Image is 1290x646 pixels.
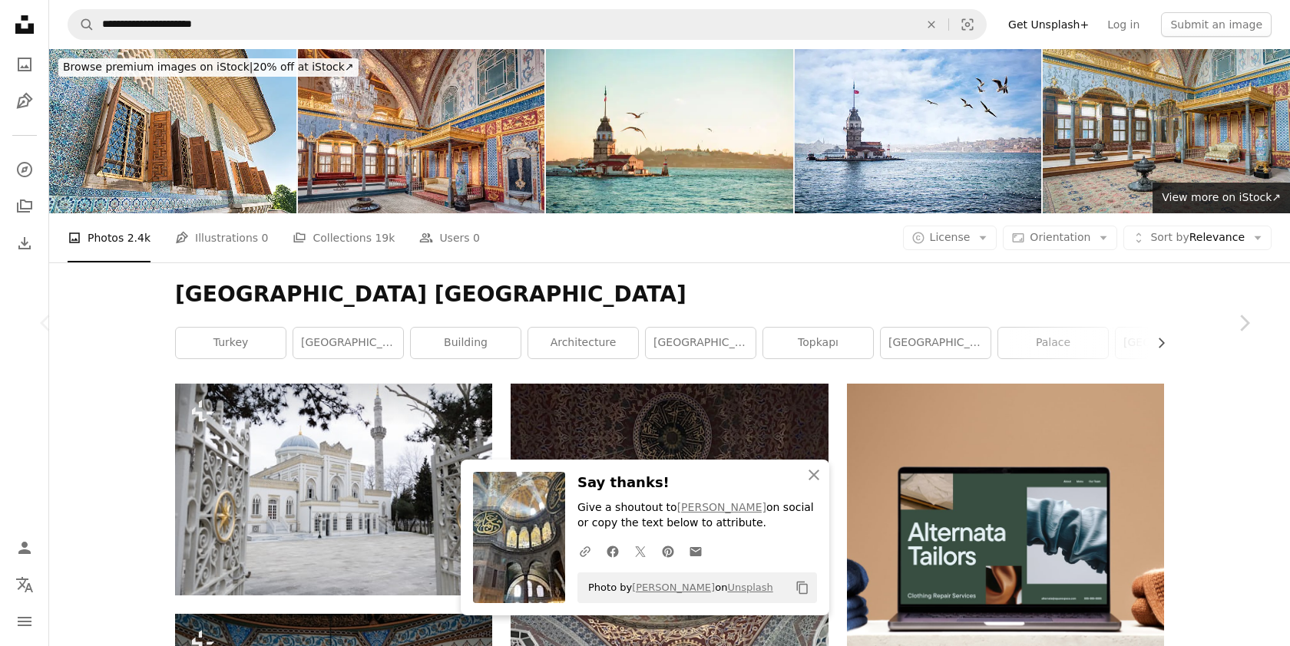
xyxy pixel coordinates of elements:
img: Harem in Topkapi Palace [49,49,296,213]
a: [GEOGRAPHIC_DATA] [293,328,403,358]
img: The harem of the sultans in the TOPKAPI PALACE ISTANBUL [1043,49,1290,213]
a: Download History [9,228,40,259]
a: Log in [1098,12,1149,37]
h3: Say thanks! [577,472,817,494]
a: Log in / Sign up [9,532,40,563]
span: Orientation [1030,231,1090,243]
span: Browse premium images on iStock | [63,61,253,73]
button: Copy to clipboard [789,575,815,601]
a: building [411,328,521,358]
img: Maiden's Tower [795,49,1042,213]
a: a large white building with a blue dome [175,483,492,496]
span: 0 [473,229,480,246]
form: Find visuals sitewide [68,9,987,40]
span: Photo by on [580,575,773,600]
a: Share on Facebook [599,536,627,566]
button: License [903,226,997,250]
a: Browse premium images on iStock|20% off at iStock↗ [49,49,368,86]
button: Language [9,569,40,600]
a: Illustrations [9,86,40,117]
button: Orientation [1003,226,1117,250]
a: palace [998,328,1108,358]
p: Give a shoutout to on social or copy the text below to attribute. [577,500,817,531]
a: Get Unsplash+ [999,12,1098,37]
img: Maiden's Tower / Kiz kulesi XXXL [546,49,793,213]
a: Explore [9,154,40,185]
a: topkapı [763,328,873,358]
img: a large white building with a blue dome [175,384,492,595]
a: [PERSON_NAME] [632,582,715,593]
h1: [GEOGRAPHIC_DATA] [GEOGRAPHIC_DATA] [175,281,1164,308]
span: 20% off at iStock ↗ [63,61,354,73]
a: [GEOGRAPHIC_DATA] [881,328,991,358]
span: Relevance [1150,230,1245,246]
span: View more on iStock ↗ [1162,191,1281,203]
a: [GEOGRAPHIC_DATA] [1116,328,1225,358]
button: scroll list to the right [1147,328,1164,358]
button: Visual search [949,10,986,39]
a: Unsplash [727,582,772,593]
span: Sort by [1150,231,1189,243]
a: Next [1198,249,1290,397]
a: Photos [9,49,40,80]
a: architecture [528,328,638,358]
a: [PERSON_NAME] [677,501,766,513]
a: turkey [176,328,286,358]
span: 19k [375,229,395,246]
img: Topkapi Palace [298,49,545,213]
a: View more on iStock↗ [1153,183,1290,213]
a: Illustrations 0 [175,213,268,262]
span: 0 [262,229,269,246]
a: Share on Twitter [627,536,654,566]
a: [GEOGRAPHIC_DATA] [646,328,756,358]
a: Share on Pinterest [654,536,682,566]
a: Users 0 [419,213,480,262]
a: Collections 19k [293,213,395,262]
a: Share over email [682,536,709,566]
a: Collections [9,191,40,222]
button: Menu [9,606,40,637]
button: Submit an image [1161,12,1272,37]
button: Clear [915,10,948,39]
span: License [930,231,971,243]
button: Sort byRelevance [1123,226,1272,250]
button: Search Unsplash [68,10,94,39]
